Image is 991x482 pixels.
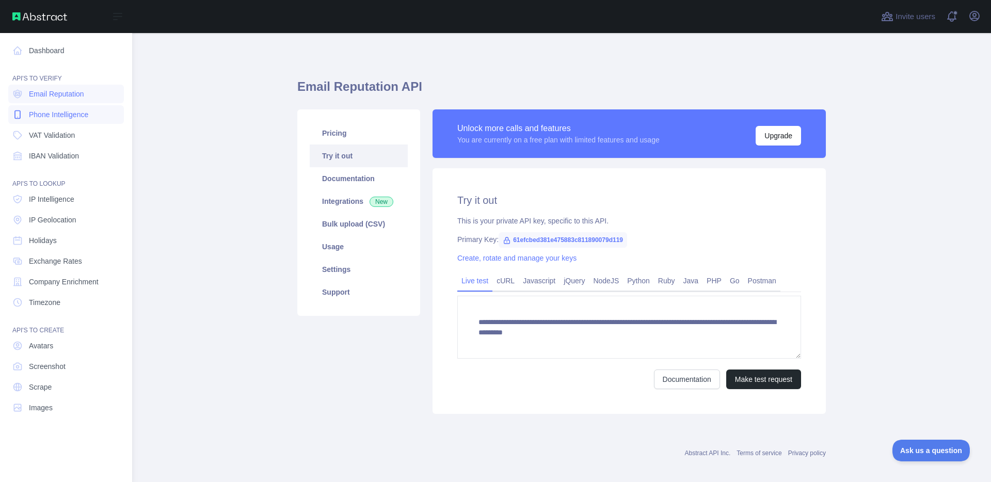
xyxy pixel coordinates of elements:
span: Timezone [29,297,60,308]
a: Bulk upload (CSV) [310,213,408,235]
a: Timezone [8,293,124,312]
a: Usage [310,235,408,258]
a: Create, rotate and manage your keys [457,254,577,262]
a: VAT Validation [8,126,124,144]
a: Terms of service [737,449,781,457]
span: Phone Intelligence [29,109,88,120]
a: Integrations New [310,190,408,213]
span: Company Enrichment [29,277,99,287]
a: Live test [457,272,492,289]
a: Go [726,272,744,289]
span: New [370,197,393,207]
span: Exchange Rates [29,256,82,266]
span: Email Reputation [29,89,84,99]
div: This is your private API key, specific to this API. [457,216,801,226]
a: Dashboard [8,41,124,60]
a: PHP [702,272,726,289]
a: Email Reputation [8,85,124,103]
h2: Try it out [457,193,801,207]
a: Settings [310,258,408,281]
span: Avatars [29,341,53,351]
span: Invite users [896,11,935,23]
a: Scrape [8,378,124,396]
a: NodeJS [589,272,623,289]
button: Invite users [879,8,937,25]
a: Python [623,272,654,289]
span: IP Intelligence [29,194,74,204]
div: API'S TO VERIFY [8,62,124,83]
span: IBAN Validation [29,151,79,161]
span: Holidays [29,235,57,246]
h1: Email Reputation API [297,78,826,103]
a: Javascript [519,272,560,289]
a: Documentation [310,167,408,190]
a: Try it out [310,144,408,167]
div: Unlock more calls and features [457,122,660,135]
a: Company Enrichment [8,272,124,291]
a: Exchange Rates [8,252,124,270]
span: IP Geolocation [29,215,76,225]
a: Holidays [8,231,124,250]
a: Images [8,398,124,417]
a: Avatars [8,336,124,355]
a: Abstract API Inc. [685,449,731,457]
img: Abstract API [12,12,67,21]
button: Upgrade [756,126,801,146]
span: VAT Validation [29,130,75,140]
button: Make test request [726,369,801,389]
a: Ruby [654,272,679,289]
span: 61efcbed381e475883c811890079d119 [499,232,627,248]
span: Scrape [29,382,52,392]
a: Screenshot [8,357,124,376]
a: Postman [744,272,780,289]
a: IBAN Validation [8,147,124,165]
a: cURL [492,272,519,289]
span: Screenshot [29,361,66,372]
div: Primary Key: [457,234,801,245]
a: IP Intelligence [8,190,124,208]
span: Images [29,403,53,413]
div: You are currently on a free plan with limited features and usage [457,135,660,145]
div: API'S TO CREATE [8,314,124,334]
a: Pricing [310,122,408,144]
a: Privacy policy [788,449,826,457]
a: Documentation [654,369,720,389]
iframe: Toggle Customer Support [892,440,970,461]
a: Java [679,272,703,289]
a: Support [310,281,408,303]
a: jQuery [560,272,589,289]
a: Phone Intelligence [8,105,124,124]
div: API'S TO LOOKUP [8,167,124,188]
a: IP Geolocation [8,211,124,229]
